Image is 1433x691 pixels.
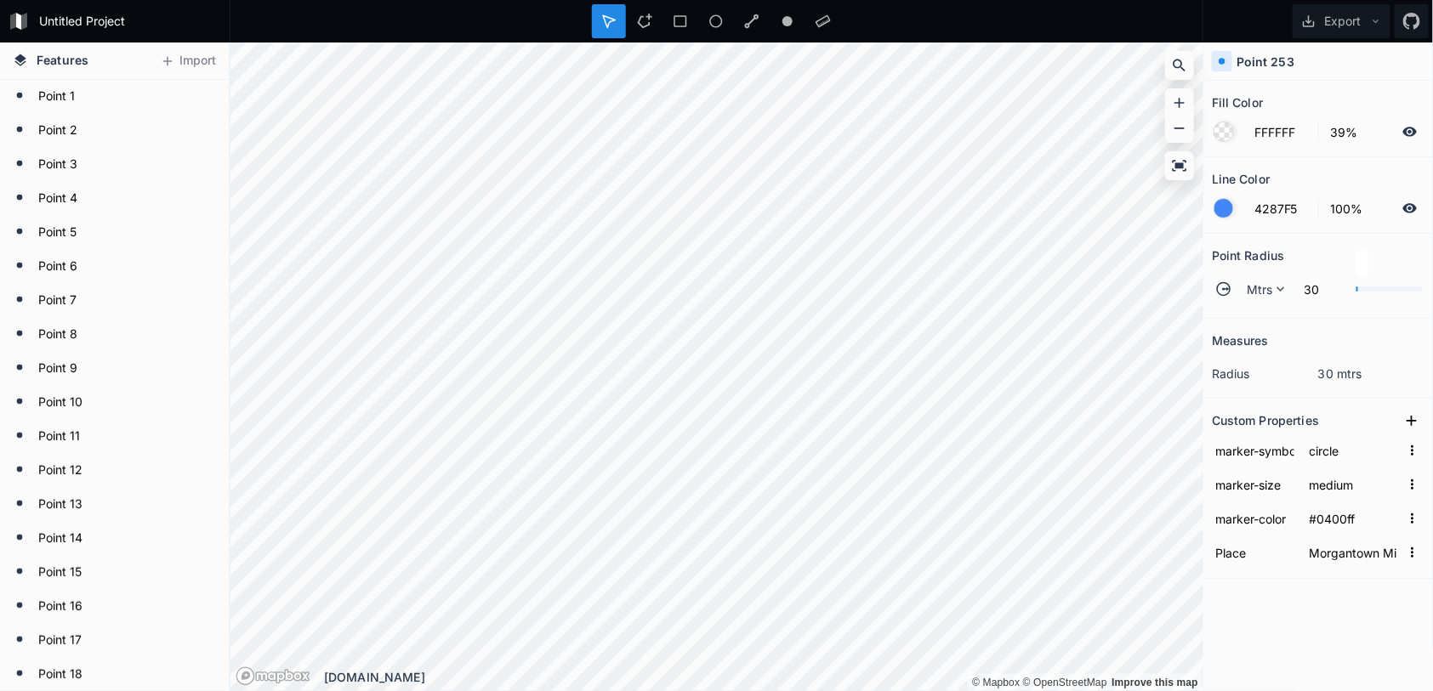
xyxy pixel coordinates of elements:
[1306,540,1401,565] input: Empty
[1212,365,1318,382] dt: radius
[1237,53,1294,71] h4: Point 253
[324,668,1203,686] div: [DOMAIN_NAME]
[1212,89,1263,116] h2: Fill Color
[1212,166,1270,192] h2: Line Color
[1247,280,1273,298] span: Mtrs
[236,666,310,686] a: Mapbox logo
[1306,472,1401,497] input: Empty
[972,677,1020,688] a: Mapbox
[1293,4,1390,38] button: Export
[1212,407,1319,433] h2: Custom Properties
[1212,472,1298,497] input: Name
[1306,506,1401,531] input: Empty
[1112,677,1198,688] a: Map feedback
[1212,540,1298,565] input: Name
[1306,438,1401,463] input: Empty
[151,48,225,75] button: Import
[1294,279,1348,299] input: 0
[1212,506,1298,531] input: Name
[37,51,88,69] span: Features
[1212,327,1269,354] h2: Measures
[1212,242,1285,269] h2: Point Radius
[1023,677,1107,688] a: OpenStreetMap
[1212,438,1298,463] input: Name
[1318,365,1424,382] dd: 30 mtrs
